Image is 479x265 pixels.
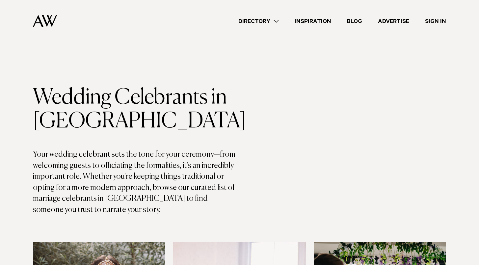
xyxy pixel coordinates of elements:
a: Sign In [417,17,454,26]
a: Inspiration [287,17,339,26]
h1: Wedding Celebrants in [GEOGRAPHIC_DATA] [33,86,240,133]
a: Advertise [370,17,417,26]
a: Directory [230,17,287,26]
p: Your wedding celebrant sets the tone for your ceremony—from welcoming guests to officiating the f... [33,149,240,216]
img: Auckland Weddings Logo [33,15,57,27]
a: Blog [339,17,370,26]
